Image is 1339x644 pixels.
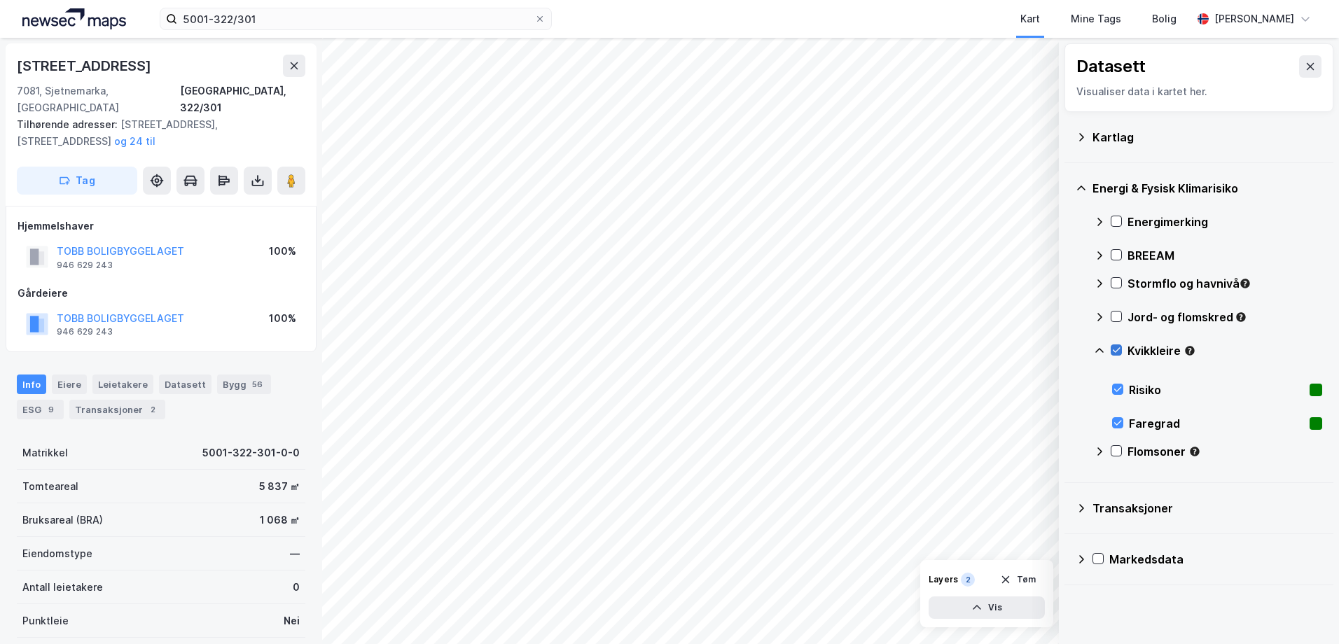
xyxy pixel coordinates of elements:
[1214,10,1294,27] div: [PERSON_NAME]
[1092,500,1322,517] div: Transaksjoner
[22,8,126,29] img: logo.a4113a55bc3d86da70a041830d287a7e.svg
[1152,10,1177,27] div: Bolig
[1128,275,1322,292] div: Stormflo og havnivå
[22,512,103,528] div: Bruksareal (BRA)
[1071,10,1121,27] div: Mine Tags
[269,310,296,327] div: 100%
[284,612,300,629] div: Nei
[92,374,153,394] div: Leietakere
[217,374,271,394] div: Bygg
[269,243,296,260] div: 100%
[57,326,113,337] div: 946 629 243
[1128,247,1322,264] div: BREEAM
[259,478,300,495] div: 5 837 ㎡
[18,218,305,234] div: Hjemmelshaver
[929,574,958,585] div: Layers
[52,374,87,394] div: Eiere
[69,400,165,419] div: Transaksjoner
[1129,381,1304,398] div: Risiko
[1076,55,1146,78] div: Datasett
[1076,83,1321,100] div: Visualiser data i kartet her.
[1092,180,1322,197] div: Energi & Fysisk Klimarisiko
[17,83,180,116] div: 7081, Sjetnemarka, [GEOGRAPHIC_DATA]
[1092,129,1322,146] div: Kartlag
[180,83,305,116] div: [GEOGRAPHIC_DATA], 322/301
[202,444,300,461] div: 5001-322-301-0-0
[1188,445,1201,458] div: Tooltip anchor
[1269,577,1339,644] div: Kontrollprogram for chat
[1184,344,1196,357] div: Tooltip anchor
[1128,443,1322,460] div: Flomsoner
[1128,342,1322,359] div: Kvikkleire
[1020,10,1040,27] div: Kart
[22,545,92,562] div: Eiendomstype
[146,402,160,416] div: 2
[1235,311,1247,323] div: Tooltip anchor
[1129,415,1304,432] div: Faregrad
[17,374,46,394] div: Info
[290,545,300,562] div: —
[1239,277,1251,290] div: Tooltip anchor
[22,579,103,596] div: Antall leietakere
[22,444,68,461] div: Matrikkel
[1109,551,1322,568] div: Markedsdata
[17,55,154,77] div: [STREET_ADDRESS]
[1128,213,1322,230] div: Energimerking
[991,568,1045,591] button: Tøm
[17,116,294,150] div: [STREET_ADDRESS], [STREET_ADDRESS]
[17,118,120,130] span: Tilhørende adresser:
[249,377,265,391] div: 56
[18,285,305,302] div: Gårdeiere
[22,478,78,495] div: Tomteareal
[1269,577,1339,644] iframe: Chat Widget
[22,612,69,629] div: Punktleie
[57,260,113,271] div: 946 629 243
[17,167,137,195] button: Tag
[961,573,975,587] div: 2
[1128,309,1322,325] div: Jord- og flomskred
[177,8,534,29] input: Søk på adresse, matrikkel, gårdeiere, leietakere eller personer
[44,402,58,416] div: 9
[260,512,300,528] div: 1 068 ㎡
[293,579,300,596] div: 0
[929,596,1045,619] button: Vis
[159,374,211,394] div: Datasett
[17,400,64,419] div: ESG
